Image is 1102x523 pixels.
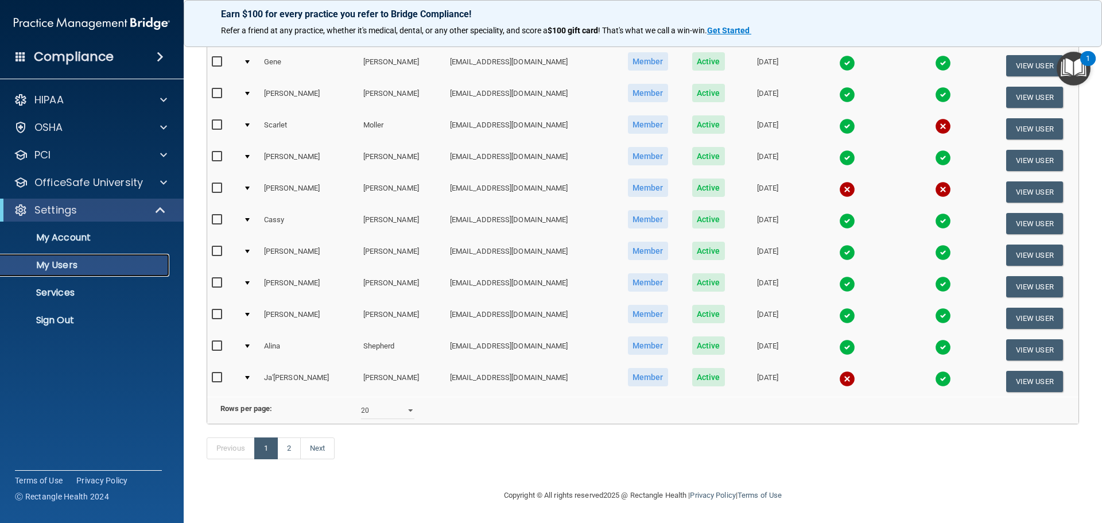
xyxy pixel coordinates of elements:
span: Active [692,368,725,386]
span: Member [628,336,668,355]
a: Terms of Use [15,475,63,486]
td: [EMAIL_ADDRESS][DOMAIN_NAME] [445,271,615,303]
button: View User [1006,339,1063,361]
span: Member [628,147,668,165]
img: tick.e7d51cea.svg [935,55,951,71]
span: Active [692,210,725,228]
p: Services [7,287,164,299]
a: OfficeSafe University [14,176,167,189]
td: [DATE] [736,145,799,176]
td: [PERSON_NAME] [259,176,359,208]
td: Ja'[PERSON_NAME] [259,366,359,397]
td: Moller [359,113,445,145]
td: [PERSON_NAME] [359,50,445,82]
strong: Get Started [707,26,750,35]
td: [PERSON_NAME] [259,239,359,271]
td: [DATE] [736,50,799,82]
td: [DATE] [736,208,799,239]
button: Open Resource Center, 1 new notification [1057,52,1091,86]
button: View User [1006,371,1063,392]
a: Privacy Policy [690,491,735,499]
a: OSHA [14,121,167,134]
td: [PERSON_NAME] [359,145,445,176]
img: tick.e7d51cea.svg [935,87,951,103]
button: View User [1006,276,1063,297]
td: [EMAIL_ADDRESS][DOMAIN_NAME] [445,334,615,366]
p: My Account [7,232,164,243]
td: [PERSON_NAME] [259,145,359,176]
p: PCI [34,148,51,162]
div: 1 [1086,59,1090,73]
td: [DATE] [736,239,799,271]
img: tick.e7d51cea.svg [839,118,855,134]
img: tick.e7d51cea.svg [839,308,855,324]
button: View User [1006,181,1063,203]
td: [EMAIL_ADDRESS][DOMAIN_NAME] [445,239,615,271]
td: [EMAIL_ADDRESS][DOMAIN_NAME] [445,50,615,82]
b: Rows per page: [220,404,272,413]
span: Member [628,179,668,197]
td: [PERSON_NAME] [359,239,445,271]
td: Cassy [259,208,359,239]
td: [EMAIL_ADDRESS][DOMAIN_NAME] [445,208,615,239]
td: [DATE] [736,113,799,145]
img: tick.e7d51cea.svg [935,371,951,387]
span: Active [692,273,725,292]
img: tick.e7d51cea.svg [935,276,951,292]
span: Member [628,115,668,134]
span: Active [692,84,725,102]
a: Previous [207,437,255,459]
span: Member [628,305,668,323]
img: cross.ca9f0e7f.svg [839,371,855,387]
a: 2 [277,437,301,459]
a: PCI [14,148,167,162]
span: Ⓒ Rectangle Health 2024 [15,491,109,502]
td: [PERSON_NAME] [259,82,359,113]
span: Member [628,84,668,102]
td: [PERSON_NAME] [359,176,445,208]
td: [EMAIL_ADDRESS][DOMAIN_NAME] [445,303,615,334]
span: ! That's what we call a win-win. [598,26,707,35]
img: tick.e7d51cea.svg [839,87,855,103]
button: View User [1006,87,1063,108]
td: [PERSON_NAME] [359,366,445,397]
img: tick.e7d51cea.svg [839,55,855,71]
td: [PERSON_NAME] [359,82,445,113]
h4: Compliance [34,49,114,65]
button: View User [1006,245,1063,266]
td: [DATE] [736,82,799,113]
p: HIPAA [34,93,64,107]
a: HIPAA [14,93,167,107]
td: [EMAIL_ADDRESS][DOMAIN_NAME] [445,176,615,208]
img: tick.e7d51cea.svg [935,308,951,324]
td: [PERSON_NAME] [359,271,445,303]
p: Sign Out [7,315,164,326]
td: [EMAIL_ADDRESS][DOMAIN_NAME] [445,113,615,145]
td: Shepherd [359,334,445,366]
p: Earn $100 for every practice you refer to Bridge Compliance! [221,9,1065,20]
button: View User [1006,308,1063,329]
img: tick.e7d51cea.svg [935,245,951,261]
img: tick.e7d51cea.svg [935,339,951,355]
img: tick.e7d51cea.svg [839,339,855,355]
td: [PERSON_NAME] [259,303,359,334]
a: Next [300,437,335,459]
span: Active [692,147,725,165]
a: Privacy Policy [76,475,128,486]
button: View User [1006,118,1063,140]
a: Terms of Use [738,491,782,499]
img: tick.e7d51cea.svg [935,213,951,229]
span: Member [628,210,668,228]
img: tick.e7d51cea.svg [839,150,855,166]
td: [PERSON_NAME] [359,208,445,239]
span: Active [692,115,725,134]
img: PMB logo [14,12,170,35]
td: [EMAIL_ADDRESS][DOMAIN_NAME] [445,145,615,176]
img: tick.e7d51cea.svg [935,150,951,166]
span: Active [692,179,725,197]
p: My Users [7,259,164,271]
td: [PERSON_NAME] [259,271,359,303]
span: Active [692,242,725,260]
div: Copyright © All rights reserved 2025 @ Rectangle Health | | [433,477,852,514]
strong: $100 gift card [548,26,598,35]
